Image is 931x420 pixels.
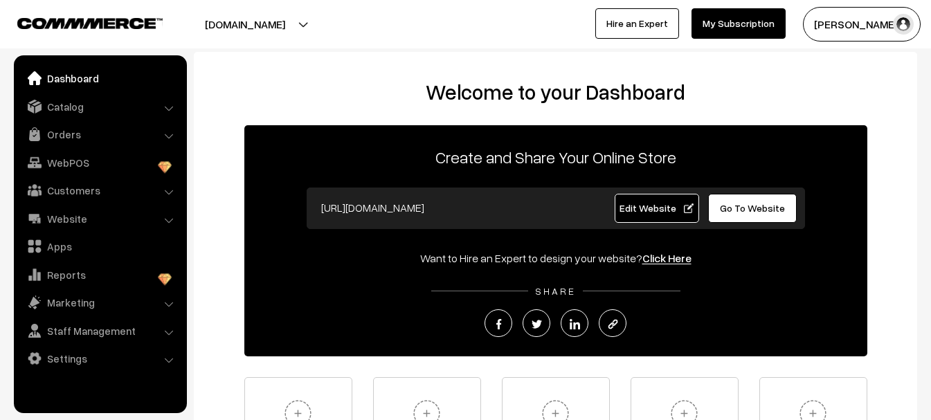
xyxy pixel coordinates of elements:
[17,66,182,91] a: Dashboard
[17,14,138,30] a: COMMMERCE
[156,7,334,42] button: [DOMAIN_NAME]
[17,122,182,147] a: Orders
[17,346,182,371] a: Settings
[615,194,699,223] a: Edit Website
[528,285,583,297] span: SHARE
[17,94,182,119] a: Catalog
[17,318,182,343] a: Staff Management
[692,8,786,39] a: My Subscription
[17,178,182,203] a: Customers
[642,251,692,265] a: Click Here
[17,262,182,287] a: Reports
[17,18,163,28] img: COMMMERCE
[708,194,797,223] a: Go To Website
[17,206,182,231] a: Website
[620,202,694,214] span: Edit Website
[803,7,921,42] button: [PERSON_NAME]
[720,202,785,214] span: Go To Website
[595,8,679,39] a: Hire an Expert
[208,80,903,104] h2: Welcome to your Dashboard
[893,14,914,35] img: user
[17,290,182,315] a: Marketing
[244,145,867,170] p: Create and Share Your Online Store
[17,234,182,259] a: Apps
[244,250,867,266] div: Want to Hire an Expert to design your website?
[17,150,182,175] a: WebPOS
